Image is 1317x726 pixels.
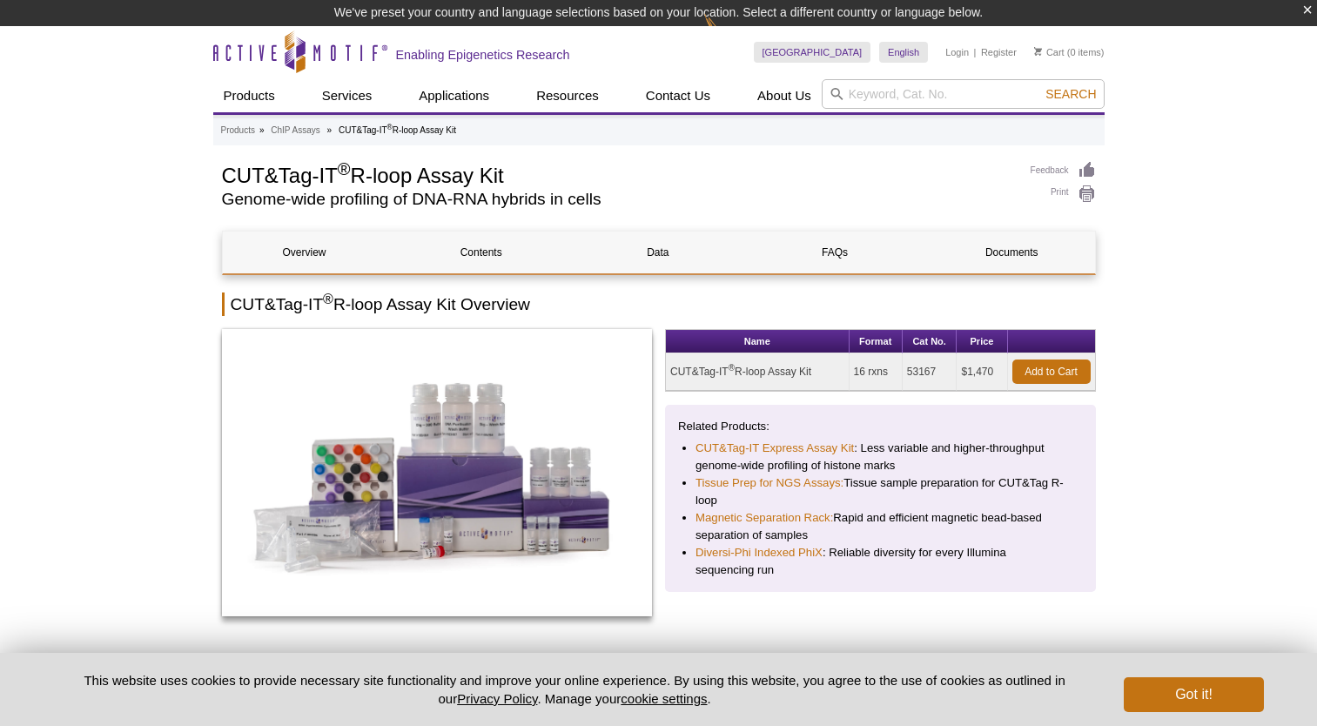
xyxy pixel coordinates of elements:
[1034,47,1042,56] img: Your Cart
[850,330,903,353] th: Format
[930,232,1093,273] a: Documents
[213,79,286,112] a: Products
[223,232,386,273] a: Overview
[222,292,1096,316] h2: CUT&Tag-IT R-loop Assay Kit Overview
[704,13,750,54] img: Change Here
[903,353,958,391] td: 53167
[222,329,653,616] img: CUT&Tag-IT<sup>®</sup> R-loop Assay Kit
[666,330,850,353] th: Name
[1034,46,1065,58] a: Cart
[1045,87,1096,101] span: Search
[396,47,570,63] h2: Enabling Epigenetics Research
[400,232,563,273] a: Contents
[903,330,958,353] th: Cat No.
[1012,360,1091,384] a: Add to Cart
[54,671,1096,708] p: This website uses cookies to provide necessary site functionality and improve your online experie...
[221,123,255,138] a: Products
[1124,677,1263,712] button: Got it!
[747,79,822,112] a: About Us
[981,46,1017,58] a: Register
[1031,185,1096,204] a: Print
[695,474,843,492] a: Tissue Prep for NGS Assays:
[666,353,850,391] td: CUT&Tag-IT R-loop Assay Kit
[957,353,1007,391] td: $1,470
[957,330,1007,353] th: Price
[822,79,1105,109] input: Keyword, Cat. No.
[695,509,1065,544] li: Rapid and efficient magnetic bead-based separation of samples
[259,125,265,135] li: »
[1040,86,1101,102] button: Search
[271,123,320,138] a: ChIP Assays
[457,691,537,706] a: Privacy Policy
[1031,161,1096,180] a: Feedback
[695,474,1065,509] li: Tissue sample preparation for CUT&Tag R-loop
[621,691,707,706] button: cookie settings
[338,159,351,178] sup: ®
[695,544,823,561] a: Diversi-Phi Indexed PhiX
[327,125,333,135] li: »
[576,232,740,273] a: Data
[695,440,1065,474] li: : Less variable and higher-throughput genome-wide profiling of histone marks
[695,440,854,457] a: CUT&Tag-IT Express Assay Kit
[408,79,500,112] a: Applications
[323,292,333,306] sup: ®
[945,46,969,58] a: Login
[526,79,609,112] a: Resources
[850,353,903,391] td: 16 rxns
[339,125,456,135] li: CUT&Tag-IT R-loop Assay Kit
[635,79,721,112] a: Contact Us
[1034,42,1105,63] li: (0 items)
[974,42,977,63] li: |
[879,42,928,63] a: English
[312,79,383,112] a: Services
[729,363,735,373] sup: ®
[222,161,1013,187] h1: CUT&Tag-IT R-loop Assay Kit
[678,418,1083,435] p: Related Products:
[695,509,833,527] a: Magnetic Separation Rack:
[387,123,393,131] sup: ®
[754,42,871,63] a: [GEOGRAPHIC_DATA]
[753,232,917,273] a: FAQs
[222,192,1013,207] h2: Genome-wide profiling of DNA-RNA hybrids in cells
[695,544,1065,579] li: : Reliable diversity for every Illumina sequencing run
